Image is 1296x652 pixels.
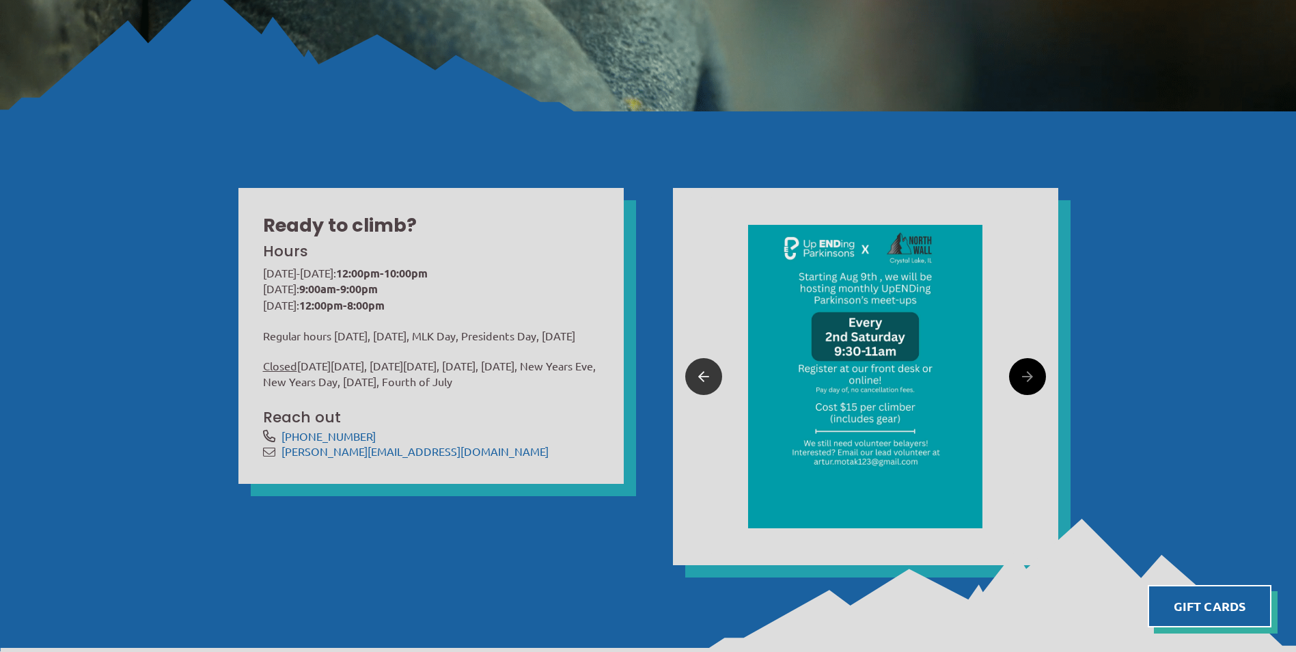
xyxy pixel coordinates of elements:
[263,241,596,262] h3: Hours
[748,225,982,528] img: Image
[263,328,599,344] p: Regular hours [DATE], [DATE], MLK Day, Presidents Day, [DATE]
[263,265,599,314] p: [DATE]-[DATE]: [DATE]: [DATE]:
[281,444,549,458] a: [PERSON_NAME][EMAIL_ADDRESS][DOMAIN_NAME]
[336,266,428,280] strong: 12:00pm-10:00pm
[263,359,297,372] span: Closed
[299,298,385,312] strong: 12:00pm-8:00pm
[263,213,599,239] h2: Ready to climb?
[263,407,599,428] h3: Reach out
[281,429,376,443] a: [PHONE_NUMBER]
[299,282,378,296] strong: 9:00am-9:00pm
[263,358,599,389] p: [DATE][DATE], [DATE][DATE], [DATE], [DATE], New Years Eve, New Years Day, [DATE], Fourth of July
